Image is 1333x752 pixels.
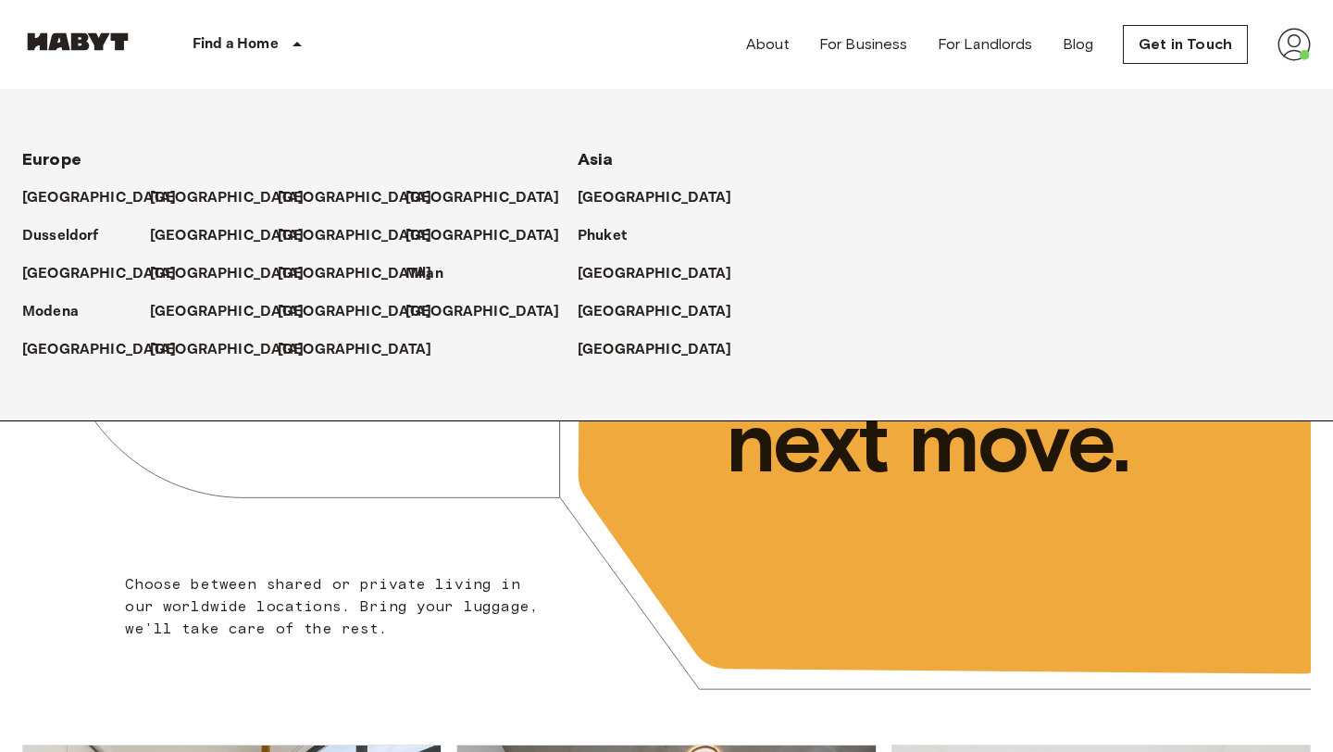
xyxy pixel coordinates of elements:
[150,339,305,361] p: [GEOGRAPHIC_DATA]
[22,225,99,247] p: Dusseldorf
[578,187,751,209] a: [GEOGRAPHIC_DATA]
[938,33,1033,56] a: For Landlords
[22,301,97,323] a: Modena
[1063,33,1094,56] a: Blog
[150,263,323,285] a: [GEOGRAPHIC_DATA]
[405,187,579,209] a: [GEOGRAPHIC_DATA]
[578,225,645,247] a: Phuket
[22,339,195,361] a: [GEOGRAPHIC_DATA]
[405,263,443,285] p: Milan
[578,339,732,361] p: [GEOGRAPHIC_DATA]
[22,301,79,323] p: Modena
[578,225,627,247] p: Phuket
[278,301,451,323] a: [GEOGRAPHIC_DATA]
[578,187,732,209] p: [GEOGRAPHIC_DATA]
[578,301,732,323] p: [GEOGRAPHIC_DATA]
[150,263,305,285] p: [GEOGRAPHIC_DATA]
[405,225,560,247] p: [GEOGRAPHIC_DATA]
[150,225,323,247] a: [GEOGRAPHIC_DATA]
[746,33,790,56] a: About
[278,301,432,323] p: [GEOGRAPHIC_DATA]
[125,573,550,640] p: Choose between shared or private living in our worldwide locations. Bring your luggage, we'll tak...
[278,187,432,209] p: [GEOGRAPHIC_DATA]
[578,301,751,323] a: [GEOGRAPHIC_DATA]
[1123,25,1248,64] a: Get in Touch
[22,187,177,209] p: [GEOGRAPHIC_DATA]
[578,149,614,169] span: Asia
[193,33,279,56] p: Find a Home
[22,32,133,51] img: Habyt
[150,301,305,323] p: [GEOGRAPHIC_DATA]
[22,263,195,285] a: [GEOGRAPHIC_DATA]
[578,339,751,361] a: [GEOGRAPHIC_DATA]
[278,263,432,285] p: [GEOGRAPHIC_DATA]
[278,225,451,247] a: [GEOGRAPHIC_DATA]
[278,339,451,361] a: [GEOGRAPHIC_DATA]
[278,339,432,361] p: [GEOGRAPHIC_DATA]
[150,339,323,361] a: [GEOGRAPHIC_DATA]
[578,263,751,285] a: [GEOGRAPHIC_DATA]
[278,263,451,285] a: [GEOGRAPHIC_DATA]
[22,339,177,361] p: [GEOGRAPHIC_DATA]
[22,149,81,169] span: Europe
[405,225,579,247] a: [GEOGRAPHIC_DATA]
[405,263,462,285] a: Milan
[405,301,560,323] p: [GEOGRAPHIC_DATA]
[405,187,560,209] p: [GEOGRAPHIC_DATA]
[150,301,323,323] a: [GEOGRAPHIC_DATA]
[150,187,305,209] p: [GEOGRAPHIC_DATA]
[278,187,451,209] a: [GEOGRAPHIC_DATA]
[22,225,118,247] a: Dusseldorf
[278,225,432,247] p: [GEOGRAPHIC_DATA]
[22,263,177,285] p: [GEOGRAPHIC_DATA]
[150,225,305,247] p: [GEOGRAPHIC_DATA]
[22,187,195,209] a: [GEOGRAPHIC_DATA]
[819,33,908,56] a: For Business
[150,187,323,209] a: [GEOGRAPHIC_DATA]
[405,301,579,323] a: [GEOGRAPHIC_DATA]
[1277,28,1311,61] img: avatar
[578,263,732,285] p: [GEOGRAPHIC_DATA]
